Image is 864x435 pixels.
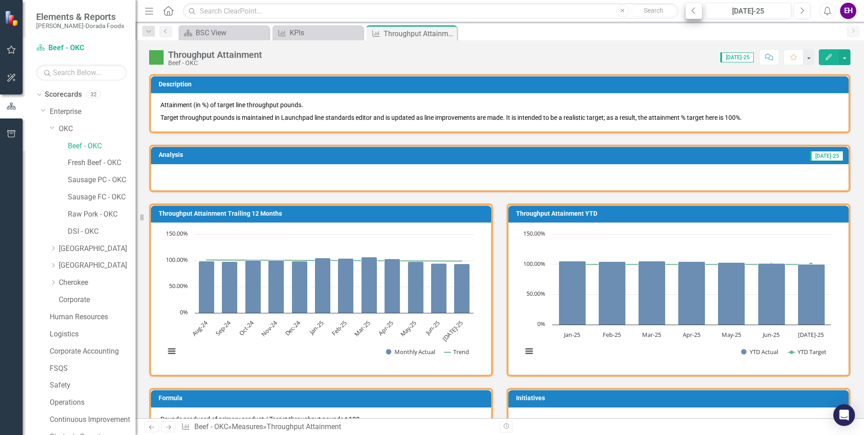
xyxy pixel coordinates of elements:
[59,260,136,271] a: [GEOGRAPHIC_DATA]
[307,319,325,337] text: Jan-25
[199,261,215,313] path: Aug-24, 98.42500831. Monthly Actual.
[408,262,424,313] path: May-25, 97.77256011. Monthly Actual.
[386,348,435,356] button: Show Monthly Actual
[237,319,256,337] text: Oct-24
[708,6,788,17] div: [DATE]-25
[160,111,839,122] p: Target throughput pounds is maintained in Launchpad line standards editor and is updated as line ...
[45,90,82,100] a: Scorecards
[376,319,394,337] text: Apr-25
[59,244,136,254] a: [GEOGRAPHIC_DATA]
[762,331,779,339] text: Jun-25
[526,289,545,298] text: 50.00%
[454,264,470,313] path: Jul-25, 93.8321608. Monthly Actual.
[798,331,824,339] text: [DATE]-25
[603,331,621,339] text: Feb-25
[798,265,825,325] path: Jul-25, 100.13006911. YTD Actual.
[194,422,228,431] a: Beef - OKC
[599,262,626,325] path: Feb-25, 104.50679111. YTD Actual.
[68,209,136,220] a: Raw Pork - OKC
[290,27,361,38] div: KPIs
[559,261,586,325] path: Jan-25, 105.01154912. YTD Actual.
[385,259,400,313] path: Apr-25, 102.66468772. Monthly Actual.
[283,319,302,338] text: Dec-24
[165,345,178,358] button: View chart menu, Chart
[159,210,487,217] h3: Throughput Attainment Trailing 12 Months
[160,100,839,111] p: Attainment (in %) of target line throughput pounds.
[222,262,238,313] path: Sep-24, 97.41506006. Monthly Actual.
[59,295,136,305] a: Corporate
[181,422,493,432] div: » »
[59,124,136,134] a: OKC
[639,261,666,325] path: Mar-25, 105.15289429. YTD Actual.
[50,397,136,408] a: Operations
[267,422,341,431] div: Throughput Attainment
[259,319,279,338] text: Nov-24
[159,151,443,158] h3: Analysis
[199,257,470,313] g: Monthly Actual, series 1 of 2. Bar series with 12 bars.
[292,261,308,313] path: Dec-24, 98.61733203. Monthly Actual.
[232,422,263,431] a: Measures
[160,230,482,365] div: Chart. Highcharts interactive chart.
[678,262,705,325] path: Apr-25, 104.57322473. YTD Actual.
[809,263,813,266] path: Jul-25, 100. YTD Target.
[50,364,136,374] a: FSQS
[518,230,836,365] svg: Interactive chart
[537,320,545,328] text: 0%
[352,319,371,338] text: Mar-25
[516,395,844,402] h3: Initiatives
[50,329,136,340] a: Logistics
[741,348,779,356] button: Show YTD Actual
[516,210,844,217] h3: Throughput Attainment YTD
[36,65,127,80] input: Search Below...
[159,81,844,88] h3: Description
[338,259,354,313] path: Feb-25, 103.89533605. Monthly Actual.
[245,260,261,313] path: Oct-24, 100.14693191. Monthly Actual.
[268,260,284,313] path: Nov-24, 100.50662784. Monthly Actual.
[523,345,535,358] button: View chart menu, Chart
[315,258,331,313] path: Jan-25, 105.01154912. Monthly Actual.
[720,52,754,62] span: [DATE]-25
[50,312,136,322] a: Human Resources
[423,319,441,337] text: Jun-25
[168,50,262,60] div: Throughput Attainment
[441,319,465,343] text: [DATE]-25
[840,3,856,19] button: EH
[68,141,136,151] a: Beef - OKC
[275,27,361,38] a: KPIs
[523,260,545,268] text: 100.00%
[758,264,785,325] path: Jun-25, 101.30982173. YTD Actual.
[644,7,663,14] span: Search
[50,107,136,117] a: Enterprise
[683,331,700,339] text: Apr-25
[718,263,745,325] path: May-25, 103.12624272. YTD Actual.
[214,319,233,338] text: Sep-24
[181,27,267,38] a: BSC View
[160,230,478,365] svg: Interactive chart
[68,192,136,203] a: Sausage FC - OKC
[68,227,136,237] a: DSI - OKC
[789,348,827,356] button: Show YTD Target
[4,9,21,27] img: ClearPoint Strategy
[68,175,136,185] a: Sausage PC - OKC
[196,27,267,38] div: BSC View
[149,50,164,65] img: Above Target
[518,230,839,365] div: Chart. Highcharts interactive chart.
[36,22,124,29] small: [PERSON_NAME]-Dorada Foods
[36,11,124,22] span: Elements & Reports
[36,43,127,53] a: Beef - OKC
[183,3,679,19] input: Search ClearPoint...
[68,158,136,168] a: Fresh Beef - OKC
[169,282,188,290] text: 50.00%
[160,416,360,423] span: Pounds produced of primary product / Target throughput pounds * 100
[59,278,136,288] a: Cherokee
[384,28,455,39] div: Throughput Attainment
[399,319,418,338] text: May-25
[563,331,580,339] text: Jan-25
[833,404,855,426] div: Open Intercom Messenger
[362,257,377,313] path: Mar-25, 106.30524035. Monthly Actual.
[444,348,469,356] button: Show Trend
[86,91,101,99] div: 32
[642,331,661,339] text: Mar-25
[159,395,487,402] h3: Formula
